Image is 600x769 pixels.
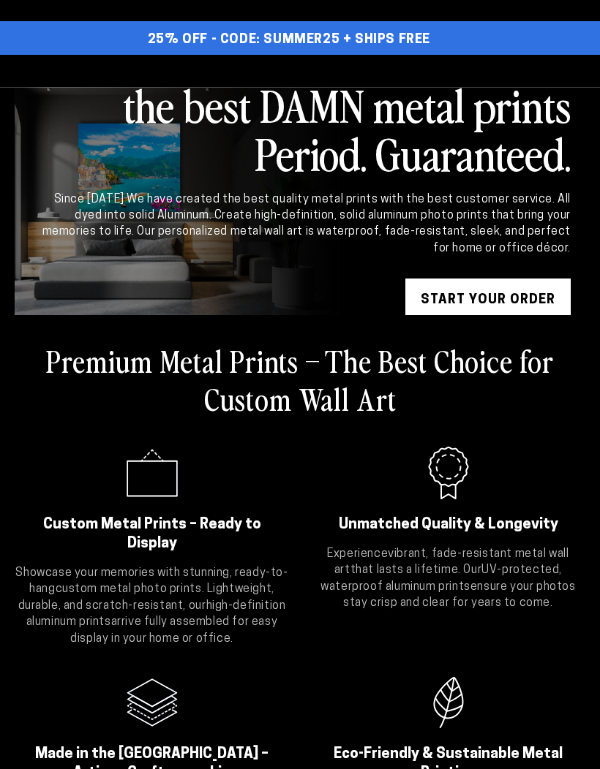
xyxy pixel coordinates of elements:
[56,583,202,595] strong: custom metal photo prints
[33,515,271,553] h2: Custom Metal Prints – Ready to Display
[6,55,38,87] summary: Menu
[405,279,571,322] a: START YOUR Order
[334,548,569,576] strong: vibrant, fade-resistant metal wall art
[40,192,571,257] div: Since [DATE] We have created the best quality metal prints with the best customer service. All dy...
[498,55,530,87] summary: Search our site
[15,565,289,647] p: Showcase your memories with stunning, ready-to-hang . Lightweight, durable, and scratch-resistant...
[40,80,571,177] h2: the best DAMN metal prints Period. Guaranteed.
[329,515,567,534] h2: Unmatched Quality & Longevity
[311,546,585,612] p: Experience that lasts a lifetime. Our ensure your photos stay crisp and clear for years to come.
[148,32,430,48] span: 25% OFF - Code: SUMMER25 + Ships Free
[15,341,585,417] h2: Premium Metal Prints – The Best Choice for Custom Wall Art
[320,564,562,592] strong: UV-protected, waterproof aluminum prints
